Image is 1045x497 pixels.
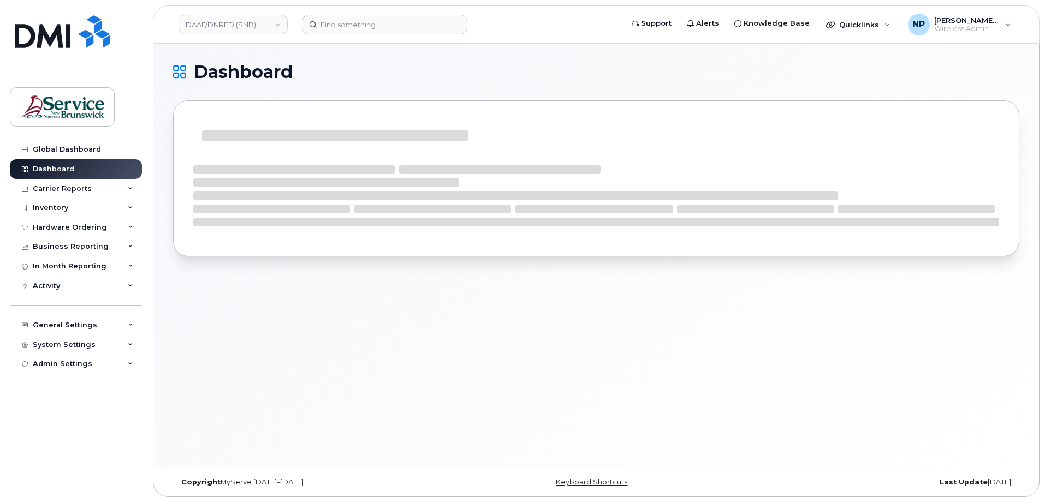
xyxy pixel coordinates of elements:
[181,478,221,486] strong: Copyright
[194,64,293,80] span: Dashboard
[556,478,627,486] a: Keyboard Shortcuts
[737,478,1019,487] div: [DATE]
[940,478,988,486] strong: Last Update
[173,478,455,487] div: MyServe [DATE]–[DATE]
